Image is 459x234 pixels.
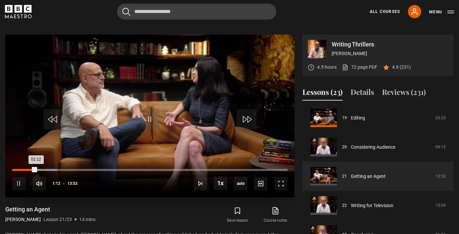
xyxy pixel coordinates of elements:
a: Writing for Television [351,202,393,209]
p: 14 mins [79,216,96,223]
button: Fullscreen [274,177,288,190]
h1: Getting an Agent [5,205,96,213]
button: Submit the search query [122,8,130,16]
p: 4.5 hours [317,64,337,71]
svg: BBC Maestro [5,5,32,18]
video-js: Video Player [5,35,295,197]
span: 13:52 [67,178,78,190]
a: Editing [351,115,365,121]
button: Reviews (231) [382,87,426,101]
div: Progress Bar [12,169,288,171]
p: Lesson 21/23 [43,216,72,223]
input: Search [117,4,276,20]
span: - [63,181,65,186]
div: Current quality: 720p [234,177,247,190]
button: Lessons (23) [302,87,343,101]
button: Playback Rate [214,177,227,190]
p: Writing Thrillers [332,41,448,47]
span: auto [234,177,247,190]
button: Save lesson [219,205,256,225]
button: Pause [12,177,26,190]
button: Mute [33,177,46,190]
a: Considering Audience [351,144,395,151]
p: [PERSON_NAME] [332,50,448,57]
a: Getting an Agent [351,173,386,180]
button: Details [351,87,374,101]
span: 1:12 [52,178,60,190]
p: [PERSON_NAME] [5,216,41,223]
button: Captions [254,177,267,190]
a: Course notes [257,205,295,225]
button: Next Lesson [194,177,207,190]
p: 4.9 (231) [392,64,411,71]
a: All Courses [370,9,400,15]
button: Toggle navigation [429,9,454,15]
a: 72 page PDF [342,64,377,71]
